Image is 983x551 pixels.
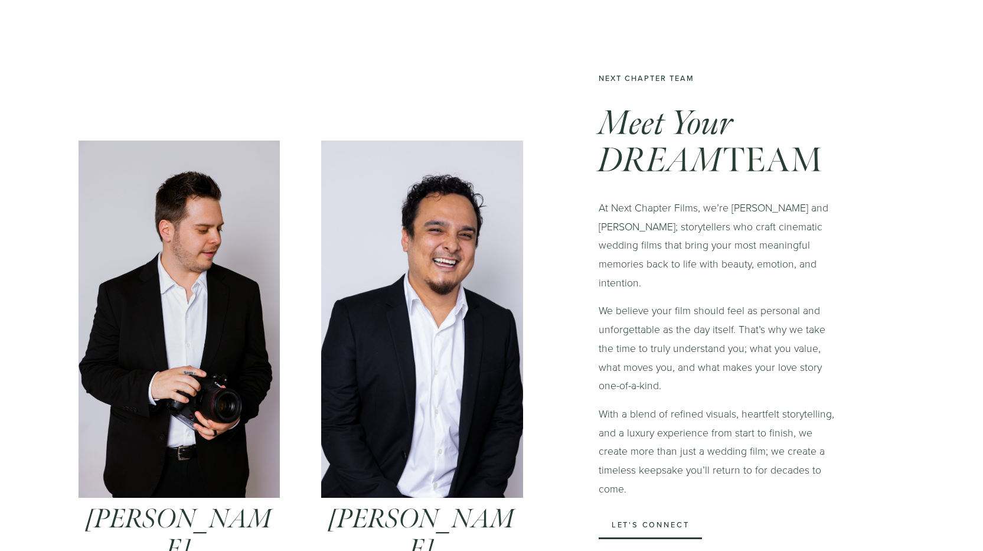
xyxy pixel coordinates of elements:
[599,405,835,498] p: With a blend of refined visuals, heartfelt storytelling, and a luxury experience from start to fi...
[599,198,835,292] p: At Next Chapter Films, we’re [PERSON_NAME] and [PERSON_NAME]; storytellers who craft cinematic we...
[599,102,740,182] em: Meet Your DREAM
[599,105,835,180] h2: TEAM
[599,301,835,394] p: We believe your film should feel as personal and unforgettable as the day itself. That’s why we t...
[599,73,694,83] code: Next Chapter Team
[599,512,701,540] a: Let's Connect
